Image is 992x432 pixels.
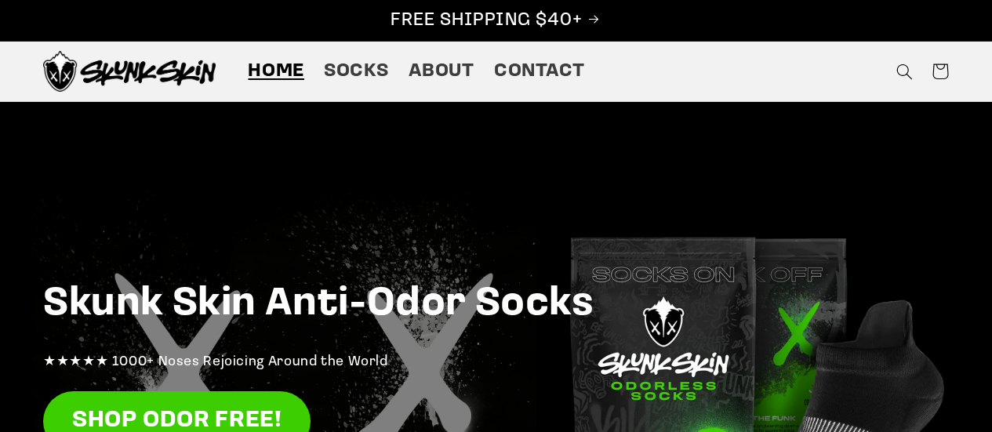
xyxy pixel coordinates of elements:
[43,285,594,325] strong: Skunk Skin Anti-Odor Socks
[16,9,976,33] p: FREE SHIPPING $40+
[43,51,216,92] img: Skunk Skin Anti-Odor Socks.
[398,49,484,93] a: About
[43,350,949,376] p: ★★★★★ 1000+ Noses Rejoicing Around the World
[314,49,398,93] a: Socks
[324,60,388,84] span: Socks
[248,60,304,84] span: Home
[886,53,922,89] summary: Search
[238,49,314,93] a: Home
[409,60,474,84] span: About
[484,49,594,93] a: Contact
[494,60,584,84] span: Contact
